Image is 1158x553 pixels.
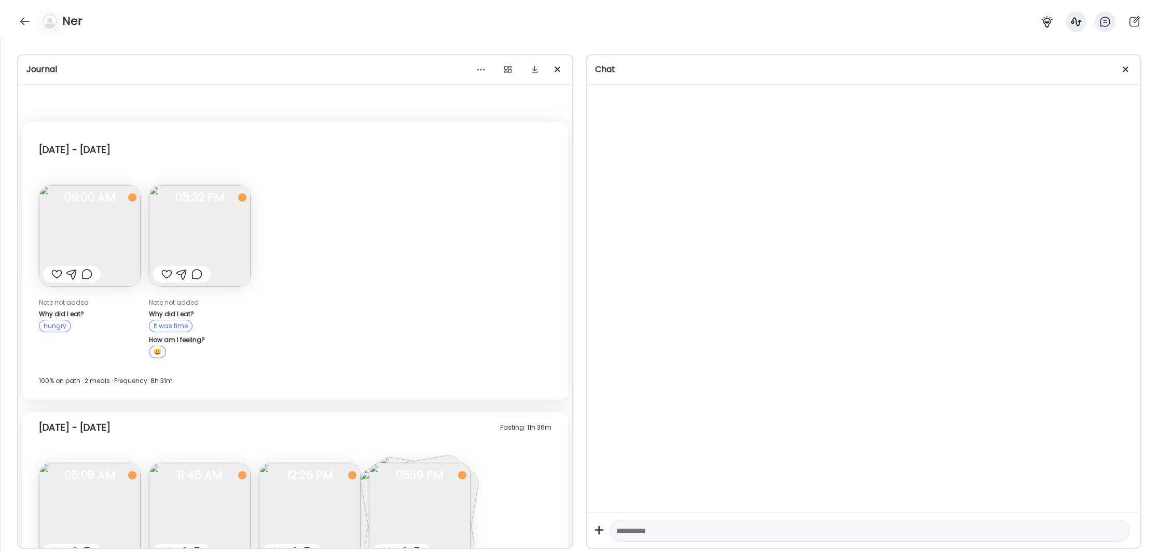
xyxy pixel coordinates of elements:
[595,63,1133,76] div: Chat
[149,298,199,307] span: Note not added
[39,375,552,387] div: 100% on path · 2 meals · Frequency: 8h 31m
[39,144,111,156] div: [DATE] - [DATE]
[39,320,71,332] div: Hungry
[26,63,564,76] div: Journal
[39,298,89,307] span: Note not added
[149,336,251,344] div: How am I feeling?
[259,471,361,480] span: 12:26 PM
[149,471,251,480] span: 11:45 AM
[149,193,251,202] span: 05:32 PM
[149,310,251,318] div: Why did I eat?
[149,185,251,287] img: images%2FtZMCKSX2sFOY2rKPbVoB8COULQM2%2FwUBUD8JdJQ6YeUTEO8lu%2FRCC0DbnhPvYKnS5tapwp_240
[39,310,141,318] div: Why did I eat?
[149,346,166,358] div: 😀
[369,471,471,480] span: 05:19 PM
[39,185,141,287] img: images%2FtZMCKSX2sFOY2rKPbVoB8COULQM2%2F87yMABWyKK0E8Ifpc3Is%2F3szSuz48PX93hKy4eltc_240
[43,14,57,29] img: bg-avatar-default.svg
[39,193,141,202] span: 09:00 AM
[149,320,192,332] div: It was time
[39,421,111,434] div: [DATE] - [DATE]
[500,421,552,434] div: Fasting: 11h 36m
[62,13,82,30] h4: Ner
[39,471,141,480] span: 05:08 AM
